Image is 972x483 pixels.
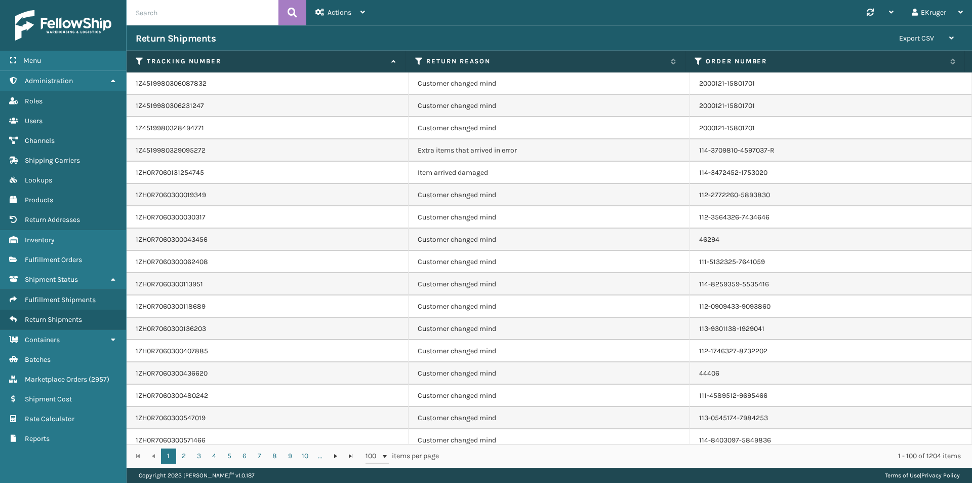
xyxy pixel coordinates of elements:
a: 1ZH0R7060300118689 [136,302,206,311]
span: Go to the last page [347,452,355,460]
td: Customer changed mind [409,251,691,273]
span: Inventory [25,236,55,244]
span: Shipment Status [25,275,78,284]
td: 2000121-15801701 [690,72,972,95]
td: 112-1746327-8732202 [690,340,972,362]
td: Customer changed mind [409,229,691,251]
a: 9 [282,449,298,464]
td: Customer changed mind [409,117,691,139]
a: 1ZH0R7060300030317 [136,213,206,221]
td: Customer changed mind [409,340,691,362]
span: Fulfillment Shipments [25,295,96,304]
a: 1ZH0R7060300480242 [136,391,208,400]
a: Terms of Use [885,472,920,479]
span: Administration [25,77,73,85]
td: Customer changed mind [409,72,691,95]
a: 1ZH0R7060131254745 [136,168,204,177]
a: Go to the next page [328,449,343,464]
a: 3 [191,449,207,464]
a: 1ZH0R7060300436620 [136,369,208,378]
span: Return Addresses [25,215,80,224]
td: Customer changed mind [409,362,691,385]
span: 100 [366,451,381,461]
label: Return Reason [426,57,666,66]
td: 114-8403097-5849836 [690,429,972,452]
td: Customer changed mind [409,407,691,429]
td: Customer changed mind [409,273,691,295]
a: 6 [237,449,252,464]
span: Marketplace Orders [25,375,87,384]
a: 1ZH0R7060300571466 [136,436,206,444]
td: Customer changed mind [409,184,691,206]
td: Customer changed mind [409,385,691,407]
td: Customer changed mind [409,429,691,452]
td: Customer changed mind [409,95,691,117]
td: 114-3472452-1753020 [690,162,972,184]
a: 5 [222,449,237,464]
td: 114-3709810-4597037-R [690,139,972,162]
a: 1ZH0R7060300407885 [136,347,208,355]
a: 1Z4519980306231247 [136,101,204,110]
span: Batches [25,355,51,364]
a: 1ZH0R7060300043456 [136,235,208,244]
td: 114-8259359-5535416 [690,273,972,295]
td: Customer changed mind [409,295,691,318]
p: Copyright 2023 [PERSON_NAME]™ v 1.0.187 [139,468,255,483]
a: 2 [176,449,191,464]
img: logo [15,10,111,41]
label: Order Number [706,57,945,66]
span: Fulfillment Orders [25,255,82,264]
td: 113-9301138-1929041 [690,318,972,340]
a: 1ZH0R7060300547019 [136,414,206,422]
span: Export CSV [899,34,934,43]
a: Go to the last page [343,449,358,464]
span: Actions [328,8,351,17]
a: 1ZH0R7060300062408 [136,257,208,266]
a: Privacy Policy [921,472,960,479]
span: Reports [25,434,50,443]
a: 7 [252,449,267,464]
span: Menu [23,56,41,65]
td: Customer changed mind [409,206,691,229]
a: 1Z4519980306087832 [136,79,207,88]
td: Item arrived damaged [409,162,691,184]
td: 112-3564326-7434646 [690,206,972,229]
td: 111-5132325-7641059 [690,251,972,273]
a: 4 [207,449,222,464]
a: 8 [267,449,282,464]
a: 1ZH0R7060300136203 [136,324,206,333]
label: Tracking Number [147,57,386,66]
div: 1 - 100 of 1204 items [453,451,961,461]
span: Go to the next page [332,452,340,460]
span: Users [25,117,43,125]
a: 10 [298,449,313,464]
td: 2000121-15801701 [690,117,972,139]
a: 1Z4519980328494771 [136,124,204,132]
span: ( 2957 ) [89,375,109,384]
td: 46294 [690,229,972,251]
span: Shipping Carriers [25,156,80,165]
span: Products [25,196,53,204]
td: 2000121-15801701 [690,95,972,117]
td: 113-0545174-7984253 [690,407,972,429]
td: Customer changed mind [409,318,691,340]
span: items per page [366,449,439,464]
td: 44406 [690,362,972,385]
td: Extra items that arrived in error [409,139,691,162]
a: 1 [161,449,176,464]
td: 111-4589512-9695466 [690,385,972,407]
span: Roles [25,97,43,105]
a: ... [313,449,328,464]
a: 1Z4519980329095272 [136,146,206,155]
div: | [885,468,960,483]
span: Containers [25,336,60,344]
span: Lookups [25,176,52,184]
a: 1ZH0R7060300019349 [136,191,206,199]
span: Channels [25,136,55,145]
td: 112-0909433-9093860 [690,295,972,318]
td: 112-2772260-5893830 [690,184,972,206]
span: Shipment Cost [25,395,72,403]
span: Rate Calculator [25,415,74,423]
a: 1ZH0R7060300113951 [136,280,203,288]
span: Return Shipments [25,315,82,324]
